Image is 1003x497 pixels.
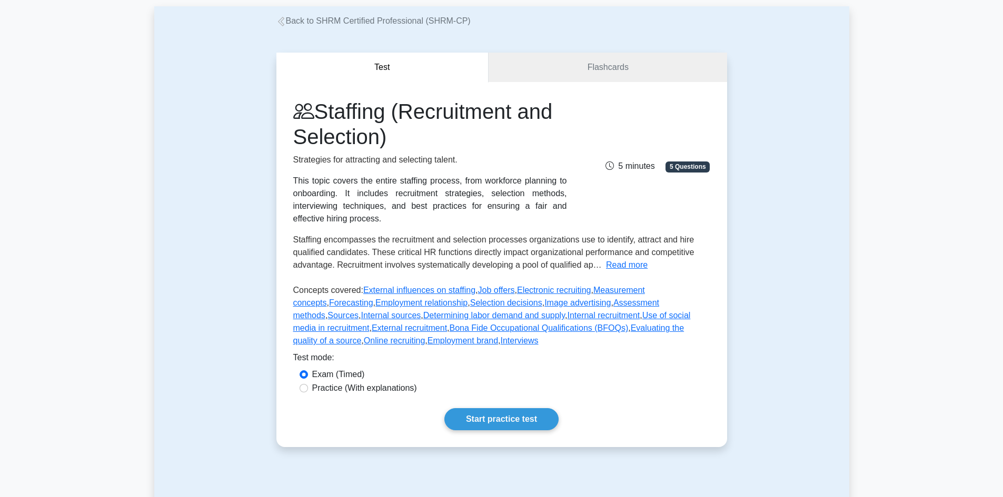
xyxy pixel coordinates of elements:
a: Back to SHRM Certified Professional (SHRM-CP) [276,16,471,25]
a: Selection decisions [470,298,542,307]
button: Test [276,53,489,83]
span: 5 minutes [605,161,654,170]
a: Job offers [478,286,515,295]
div: This topic covers the entire staffing process, from workforce planning to onboarding. It includes... [293,175,567,225]
a: Forecasting [329,298,373,307]
label: Exam (Timed) [312,368,365,381]
a: Measurement concepts [293,286,645,307]
button: Read more [606,259,648,271]
a: Employment relationship [375,298,468,307]
a: External recruitment [372,323,447,332]
div: Test mode: [293,351,710,368]
a: Internal recruitment [567,311,640,320]
a: Electronic recruiting [517,286,591,295]
a: Image advertising [544,298,611,307]
p: Concepts covered: , , , , , , , , , , , , , , , , , , , [293,284,710,351]
a: Determining labor demand and supply [423,311,565,320]
a: Start practice test [444,408,559,430]
p: Strategies for attracting and selecting talent. [293,154,567,166]
label: Practice (With explanations) [312,382,417,394]
a: External influences on staffing [363,286,475,295]
span: 5 Questions [666,161,710,172]
a: Bona Fide Occupational Qualifications (BFOQs) [450,323,629,332]
a: Internal sources [361,311,421,320]
a: Flashcards [489,53,727,83]
a: Interviews [501,336,539,345]
a: Sources [327,311,359,320]
a: Online recruiting [364,336,425,345]
span: Staffing encompasses the recruitment and selection processes organizations use to identify, attra... [293,235,694,269]
a: Employment brand [428,336,498,345]
h1: Staffing (Recruitment and Selection) [293,99,567,149]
